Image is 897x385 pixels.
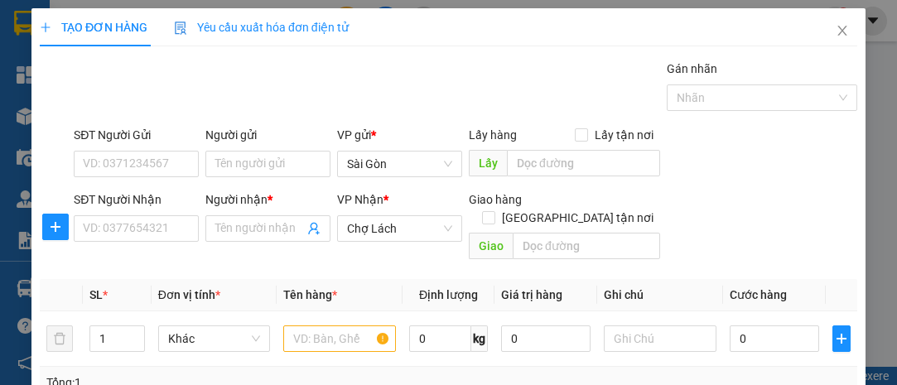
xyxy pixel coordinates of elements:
[89,288,103,301] span: SL
[174,22,187,35] img: icon
[469,128,517,142] span: Lấy hàng
[43,220,68,233] span: plus
[469,150,507,176] span: Lấy
[501,288,562,301] span: Giá trị hàng
[347,152,452,176] span: Sài Gòn
[513,233,659,259] input: Dọc đường
[471,325,488,352] span: kg
[40,21,147,34] span: TẠO ĐƠN HÀNG
[833,332,850,345] span: plus
[283,288,337,301] span: Tên hàng
[283,325,396,352] input: VD: Bàn, Ghế
[469,233,513,259] span: Giao
[174,21,349,34] span: Yêu cầu xuất hóa đơn điện tử
[158,288,220,301] span: Đơn vị tính
[42,214,69,240] button: plus
[501,325,591,352] input: 0
[74,126,199,144] div: SĐT Người Gửi
[337,193,383,206] span: VP Nhận
[337,126,462,144] div: VP gửi
[419,288,478,301] span: Định lượng
[507,150,659,176] input: Dọc đường
[46,325,73,352] button: delete
[205,126,330,144] div: Người gửi
[588,126,660,144] span: Lấy tận nơi
[347,216,452,241] span: Chợ Lách
[604,325,716,352] input: Ghi Chú
[205,190,330,209] div: Người nhận
[832,325,851,352] button: plus
[597,279,723,311] th: Ghi chú
[667,62,717,75] label: Gán nhãn
[307,222,321,235] span: user-add
[819,8,866,55] button: Close
[730,288,787,301] span: Cước hàng
[74,190,199,209] div: SĐT Người Nhận
[40,22,51,33] span: plus
[495,209,660,227] span: [GEOGRAPHIC_DATA] tận nơi
[836,24,849,37] span: close
[168,326,261,351] span: Khác
[469,193,522,206] span: Giao hàng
